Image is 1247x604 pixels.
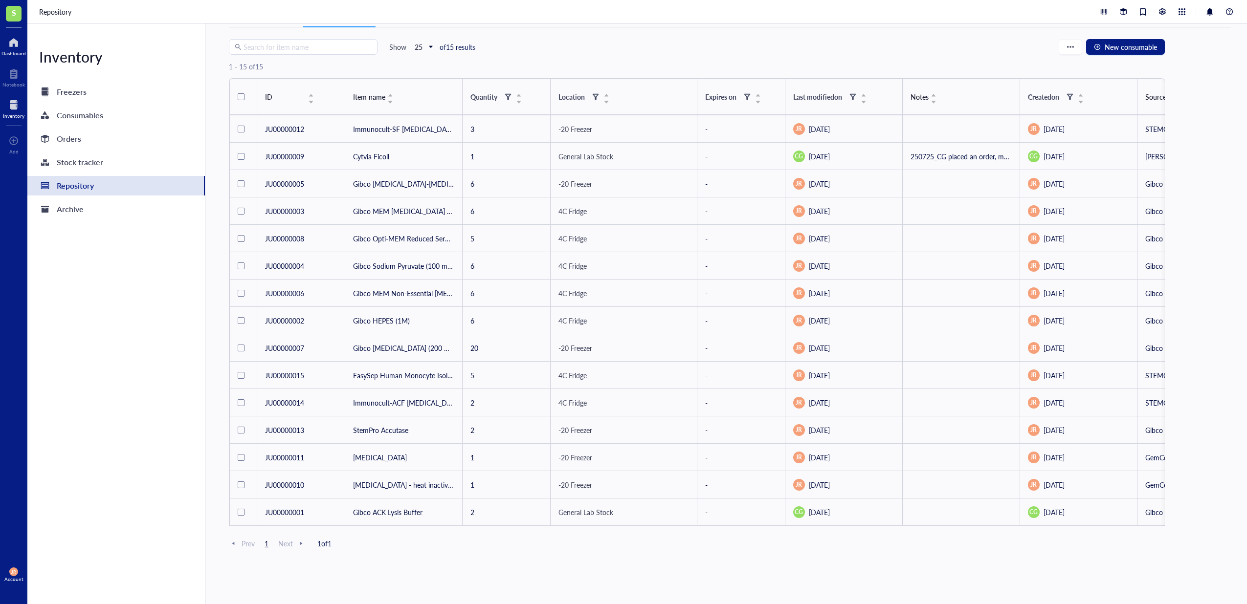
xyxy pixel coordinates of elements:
td: JU00000006 [257,280,345,307]
td: JU00000001 [257,498,345,526]
div: Inventory [3,113,24,119]
span: JR [796,316,802,325]
div: [DATE] [793,178,894,190]
td: Gibco ACK Lysis Buffer [345,498,463,526]
td: 5 [463,225,551,252]
a: Repository [39,6,73,17]
td: 2 [463,389,551,416]
td: 20 [463,334,551,362]
td: 6 [463,170,551,197]
span: JR [796,398,802,407]
span: S [12,6,16,19]
td: - [697,280,785,307]
div: [DATE] [1028,287,1129,299]
span: 4C Fridge [558,370,587,380]
span: JR [796,480,802,489]
td: - [697,115,785,143]
span: JR [1030,125,1037,133]
span: New consumable [1105,43,1157,51]
span: JR [796,344,802,352]
div: Quantity [470,91,497,102]
td: 1 [463,444,551,471]
span: -20 Freezer [558,425,592,435]
span: -20 Freezer [558,480,592,490]
div: [DATE] [793,233,894,244]
div: Stock tracker [57,155,103,169]
a: Inventory [3,97,24,119]
div: Dashboard [1,50,26,56]
td: Gibco MEM [MEDICAL_DATA] Solution (50X) [345,197,463,225]
span: JR [1030,371,1037,380]
td: - [697,170,785,197]
span: -20 Freezer [558,453,592,462]
span: JR [1030,234,1037,243]
td: JU00000014 [257,389,345,416]
span: Item name [353,91,385,102]
b: 25 [415,42,423,52]
span: 4C Fridge [558,261,587,271]
td: [MEDICAL_DATA] [345,444,463,471]
div: [DATE] [1028,452,1129,463]
div: Archive [57,202,84,216]
div: Location [558,91,585,102]
td: 3 [463,115,551,143]
td: JU00000005 [257,170,345,197]
div: [DATE] [793,452,894,463]
a: Notebook [2,66,25,87]
td: - [697,225,785,252]
div: [DATE] [793,479,894,491]
td: - [697,143,785,170]
td: 6 [463,307,551,334]
a: Repository [27,176,205,195]
div: [DATE] [1028,123,1129,135]
td: - [697,444,785,471]
div: [DATE] [793,424,894,436]
td: JU00000015 [257,362,345,389]
div: Consumables [57,108,103,122]
span: JR [796,207,802,216]
span: JR [796,234,802,243]
span: JR [1030,426,1037,434]
td: JU00000013 [257,416,345,444]
div: [DATE] [1028,315,1129,326]
td: - [697,362,785,389]
div: [DATE] [1028,506,1129,518]
td: 6 [463,197,551,225]
td: Gibco [MEDICAL_DATA] (200 mM) [345,334,463,362]
div: Show [389,43,406,51]
div: Repository [57,179,94,193]
div: Last modified on [793,91,842,102]
span: -20 Freezer [558,179,592,189]
div: [DATE] [793,205,894,217]
div: [DATE] [793,287,894,299]
td: JU00000002 [257,307,345,334]
span: -20 Freezer [558,124,592,134]
button: New consumable [1086,39,1165,55]
td: Cytvia Ficoll [345,143,463,170]
td: JU00000003 [257,197,345,225]
div: [DATE] [793,506,894,518]
span: JR [1030,398,1037,407]
td: Gibco Opti-MEM Reduced Serum Medium, GlutaMAX™ Supplement [345,225,463,252]
div: Account [4,576,23,582]
td: JU00000008 [257,225,345,252]
span: JR [1030,316,1037,325]
div: Created on [1028,91,1059,102]
div: Notebook [2,82,25,87]
span: General Lab Stock [558,507,613,517]
td: Immunocult-ACF [MEDICAL_DATA] Medium [345,389,463,416]
div: [DATE] [793,315,894,326]
a: Stock tracker [27,152,205,172]
td: 2 [463,498,551,526]
td: 5 [463,362,551,389]
div: [DATE] [1028,397,1129,409]
td: 1 [463,143,551,170]
span: JR [1030,289,1037,298]
div: [DATE] [793,260,894,272]
span: CG [1029,152,1038,161]
span: -20 Freezer [558,343,592,353]
td: Gibco Sodium Pyruvate (100 mM) [345,252,463,280]
td: StemPro Accutase [345,416,463,444]
div: [DATE] [1028,233,1129,244]
th: Item name [345,79,463,115]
